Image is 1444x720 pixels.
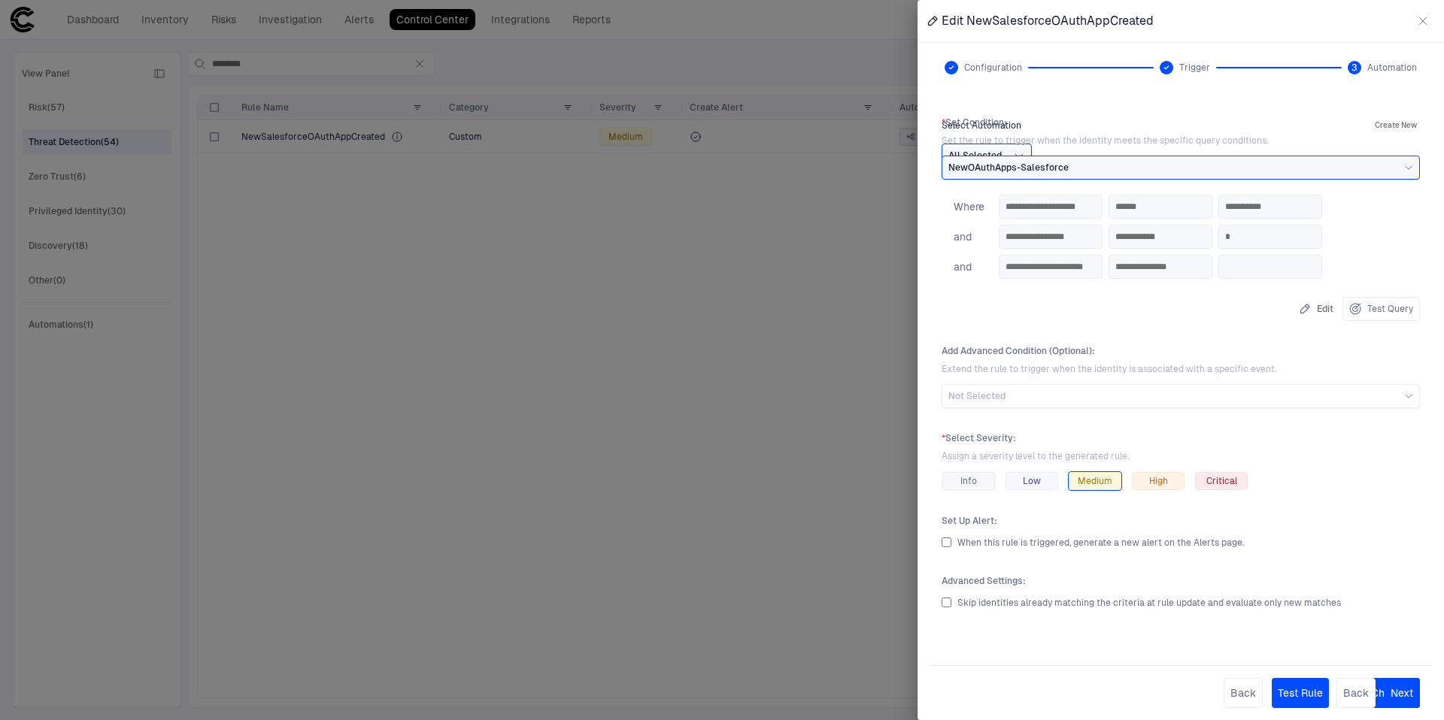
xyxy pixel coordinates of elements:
[942,144,1032,168] button: All Selected
[1338,678,1420,708] button: Save Changes
[1224,678,1263,708] button: Back
[942,119,1021,132] span: Select Automation
[1372,116,1420,135] button: Create New
[1179,62,1210,74] span: Trigger
[942,14,1154,29] span: Edit NewSalesforceOAuthAppCreated
[964,62,1022,74] span: Configuration
[1272,678,1329,708] button: Test Rule
[1367,62,1417,74] span: Automation
[1351,62,1358,74] span: 3
[948,150,1002,162] span: All Selected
